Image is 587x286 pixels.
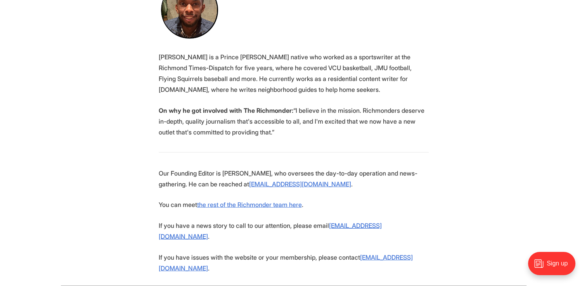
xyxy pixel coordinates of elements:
iframe: portal-trigger [521,248,587,286]
b: On why he got involved with The Richmonder: [159,106,293,114]
p: Our Founding Editor is [PERSON_NAME], who oversees the day-to-day operation and news-gathering. H... [159,167,429,189]
p: “I believe in the mission. Richmonders deserve in-depth, quality journalism that's accessible to ... [159,105,429,137]
a: the rest of the Richmonder team here [197,200,302,208]
p: If you have issues with the website or your membership, please contact . [159,252,429,273]
a: [EMAIL_ADDRESS][DOMAIN_NAME] [159,253,413,272]
p: If you have a news story to call to our attention, please email . [159,220,429,241]
a: [EMAIL_ADDRESS][DOMAIN_NAME] [159,221,382,240]
p: [PERSON_NAME] is a Prince [PERSON_NAME] native who worked as a sportswriter at the Richmond Times... [159,51,429,95]
p: You can meet . [159,199,429,210]
a: [EMAIL_ADDRESS][DOMAIN_NAME] [249,180,351,188]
